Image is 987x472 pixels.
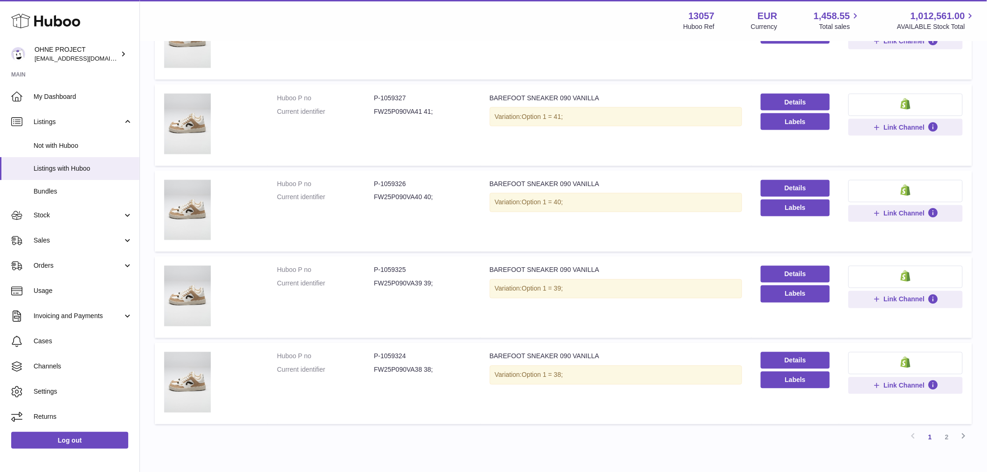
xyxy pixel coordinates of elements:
[761,113,830,130] button: Labels
[34,337,132,346] span: Cases
[884,37,925,45] span: Link Channel
[819,22,861,31] span: Total sales
[761,285,830,302] button: Labels
[34,286,132,295] span: Usage
[164,352,211,413] img: BAREFOOT SNEAKER 090 VANILLA
[761,200,830,216] button: Labels
[901,185,911,196] img: shopify-small.png
[522,371,563,379] span: Option 1 = 38;
[277,366,374,375] dt: Current identifier
[374,266,471,275] dd: P-1059325
[374,352,471,361] dd: P-1059324
[34,164,132,173] span: Listings with Huboo
[911,10,965,22] span: 1,012,561.00
[374,180,471,189] dd: P-1059326
[374,107,471,116] dd: FW25P090VA41 41;
[761,94,830,111] a: Details
[34,312,123,320] span: Invoicing and Payments
[848,291,963,308] button: Link Channel
[34,92,132,101] span: My Dashboard
[34,412,132,421] span: Returns
[848,33,963,49] button: Link Channel
[758,10,777,22] strong: EUR
[683,22,715,31] div: Huboo Ref
[901,98,911,110] img: shopify-small.png
[164,266,211,326] img: BAREFOOT SNEAKER 090 VANILLA
[922,429,938,446] a: 1
[374,193,471,202] dd: FW25P090VA40 40;
[277,352,374,361] dt: Huboo P no
[34,118,123,126] span: Listings
[490,107,742,126] div: Variation:
[277,266,374,275] dt: Huboo P no
[897,10,976,31] a: 1,012,561.00 AVAILABLE Stock Total
[848,119,963,136] button: Link Channel
[490,352,742,361] div: BAREFOOT SNEAKER 090 VANILLA
[277,193,374,202] dt: Current identifier
[34,236,123,245] span: Sales
[34,362,132,371] span: Channels
[374,279,471,288] dd: FW25P090VA39 39;
[277,279,374,288] dt: Current identifier
[374,94,471,103] dd: P-1059327
[374,366,471,375] dd: FW25P090VA38 38;
[164,180,211,241] img: BAREFOOT SNEAKER 090 VANILLA
[751,22,778,31] div: Currency
[814,10,861,31] a: 1,458.55 Total sales
[490,266,742,275] div: BAREFOOT SNEAKER 090 VANILLA
[277,180,374,189] dt: Huboo P no
[277,107,374,116] dt: Current identifier
[490,193,742,212] div: Variation:
[490,366,742,385] div: Variation:
[761,266,830,283] a: Details
[522,113,563,120] span: Option 1 = 41;
[34,187,132,196] span: Bundles
[11,47,25,61] img: internalAdmin-13057@internal.huboo.com
[34,211,123,220] span: Stock
[761,372,830,389] button: Labels
[814,10,850,22] span: 1,458.55
[897,22,976,31] span: AVAILABLE Stock Total
[848,377,963,394] button: Link Channel
[884,295,925,304] span: Link Channel
[35,45,118,63] div: OHNE PROJECT
[277,94,374,103] dt: Huboo P no
[490,180,742,189] div: BAREFOOT SNEAKER 090 VANILLA
[884,123,925,132] span: Link Channel
[688,10,715,22] strong: 13057
[164,94,211,154] img: BAREFOOT SNEAKER 090 VANILLA
[522,285,563,292] span: Option 1 = 39;
[848,205,963,222] button: Link Channel
[35,55,137,62] span: [EMAIL_ADDRESS][DOMAIN_NAME]
[34,141,132,150] span: Not with Huboo
[901,357,911,368] img: shopify-small.png
[884,382,925,390] span: Link Channel
[761,180,830,197] a: Details
[490,94,742,103] div: BAREFOOT SNEAKER 090 VANILLA
[34,261,123,270] span: Orders
[761,352,830,369] a: Details
[884,209,925,218] span: Link Channel
[938,429,955,446] a: 2
[522,199,563,206] span: Option 1 = 40;
[34,387,132,396] span: Settings
[490,279,742,298] div: Variation:
[11,432,128,449] a: Log out
[901,271,911,282] img: shopify-small.png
